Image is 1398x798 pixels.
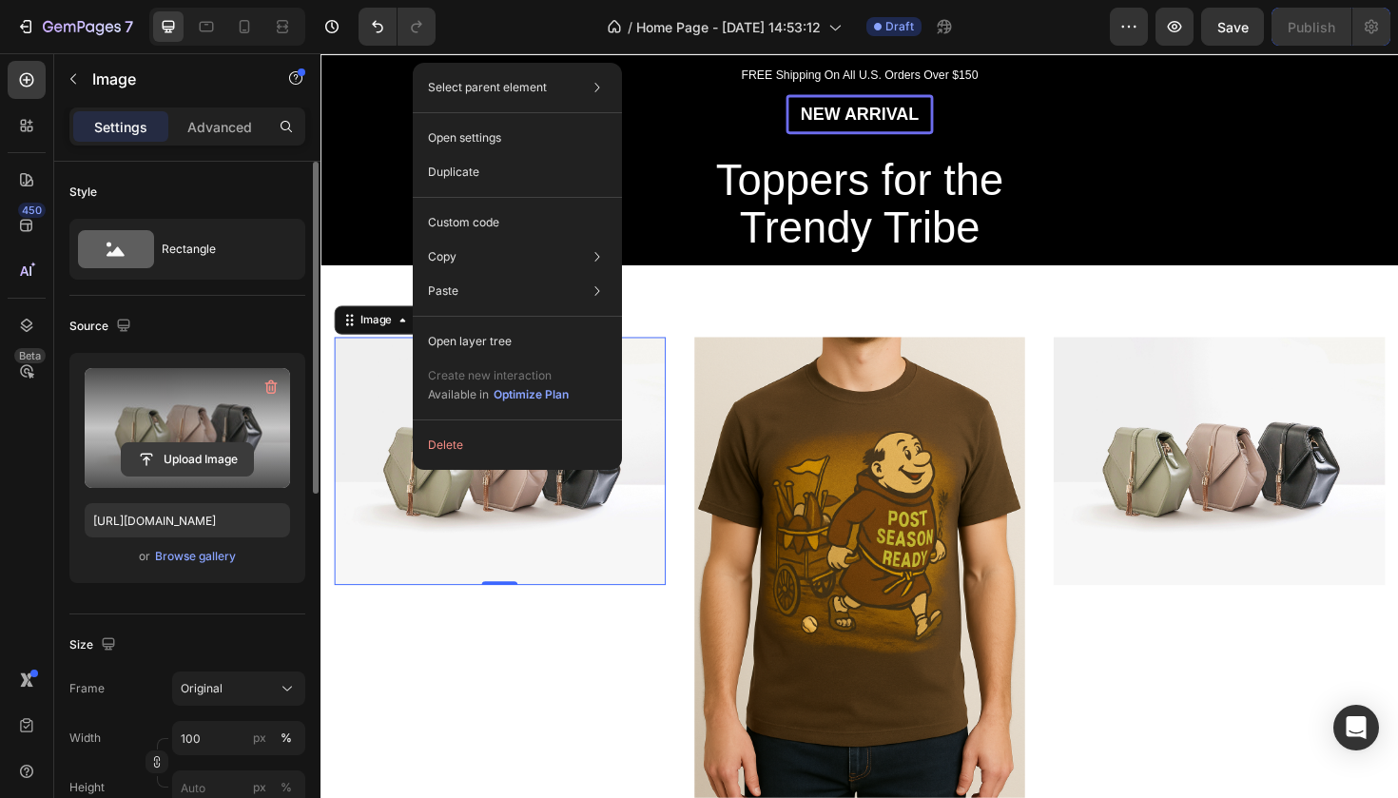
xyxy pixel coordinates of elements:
p: Image [92,68,254,90]
p: New arrival [497,53,644,77]
div: Beta [14,348,46,363]
button: Optimize Plan [493,385,570,404]
div: Rectangle [162,227,278,271]
div: Undo/Redo [359,8,436,46]
button: px [275,727,298,749]
p: Settings [94,117,147,137]
div: Style [69,184,97,201]
span: Draft [885,18,914,35]
div: Size [69,633,120,658]
span: or [139,545,150,568]
button: 7 [8,8,142,46]
p: Open layer tree [428,333,512,350]
label: Frame [69,680,105,697]
button: % [248,727,271,749]
input: px% [172,721,305,755]
img: image_demo.jpg [14,301,365,564]
div: Source [69,314,135,340]
span: Available in [428,387,489,401]
div: px [253,730,266,747]
p: Select parent element [428,79,547,96]
input: https://example.com/image.jpg [85,503,290,537]
label: Height [69,779,105,796]
div: % [281,779,292,796]
p: Copy [428,248,456,265]
div: Image [38,274,79,291]
p: Advanced [187,117,252,137]
span: Home Page - [DATE] 14:53:12 [636,17,821,37]
div: Publish [1288,17,1335,37]
div: 450 [18,203,46,218]
span: Save [1217,19,1249,35]
div: px [253,779,266,796]
p: Open settings [428,129,501,146]
p: Paste [428,282,458,300]
button: Browse gallery [154,547,237,566]
span: / [628,17,632,37]
div: Optimize Plan [494,386,569,403]
img: image_demo.jpg [776,301,1127,564]
p: 7 [125,15,133,38]
p: Custom code [428,214,499,231]
span: Original [181,680,223,697]
button: Original [172,671,305,706]
iframe: Design area [320,53,1398,798]
button: Delete [420,428,614,462]
button: Save [1201,8,1264,46]
div: Browse gallery [155,548,236,565]
button: Upload Image [121,442,254,477]
p: Duplicate [428,164,479,181]
button: Publish [1272,8,1351,46]
h2: Toppers for the Trendy Tribe [357,108,785,213]
p: FREE Shipping On All U.S. Orders Over $150 [2,13,1139,32]
div: Open Intercom Messenger [1333,705,1379,750]
p: Create new interaction [428,366,570,385]
label: Width [69,730,101,747]
div: % [281,730,292,747]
